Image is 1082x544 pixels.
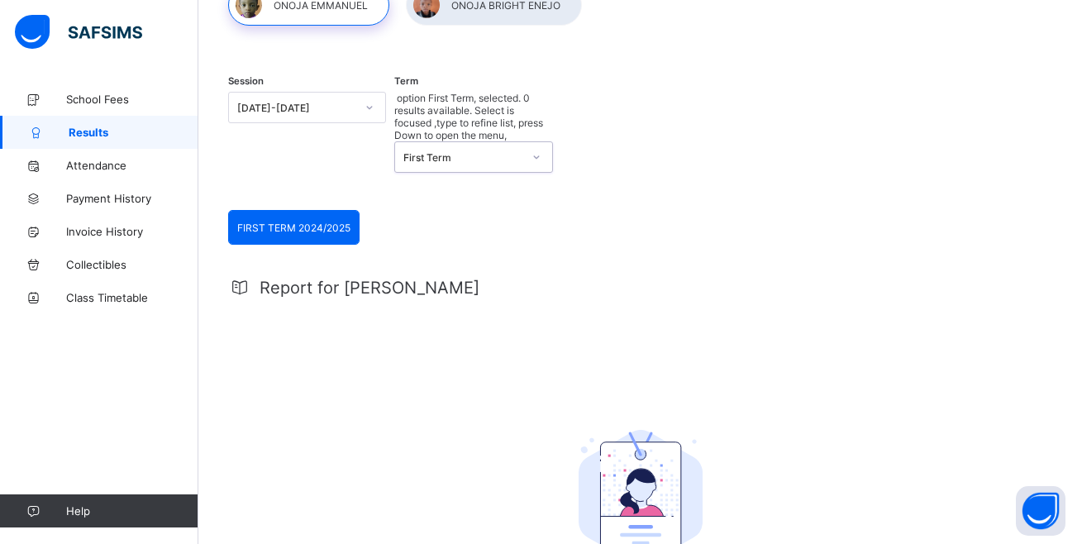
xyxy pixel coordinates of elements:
[66,291,198,304] span: Class Timetable
[66,93,198,106] span: School Fees
[394,92,543,141] span: 0 results available. Select is focused ,type to refine list, press Down to open the menu,
[260,278,479,298] span: Report for [PERSON_NAME]
[69,126,198,139] span: Results
[394,92,521,104] span: option First Term, selected.
[66,225,198,238] span: Invoice History
[66,159,198,172] span: Attendance
[1016,486,1065,536] button: Open asap
[237,102,355,114] div: [DATE]-[DATE]
[66,258,198,271] span: Collectibles
[394,75,418,87] span: Term
[66,504,198,518] span: Help
[66,192,198,205] span: Payment History
[237,222,350,234] span: FIRST TERM 2024/2025
[15,15,142,50] img: safsims
[403,151,522,164] div: First Term
[228,75,264,87] span: Session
